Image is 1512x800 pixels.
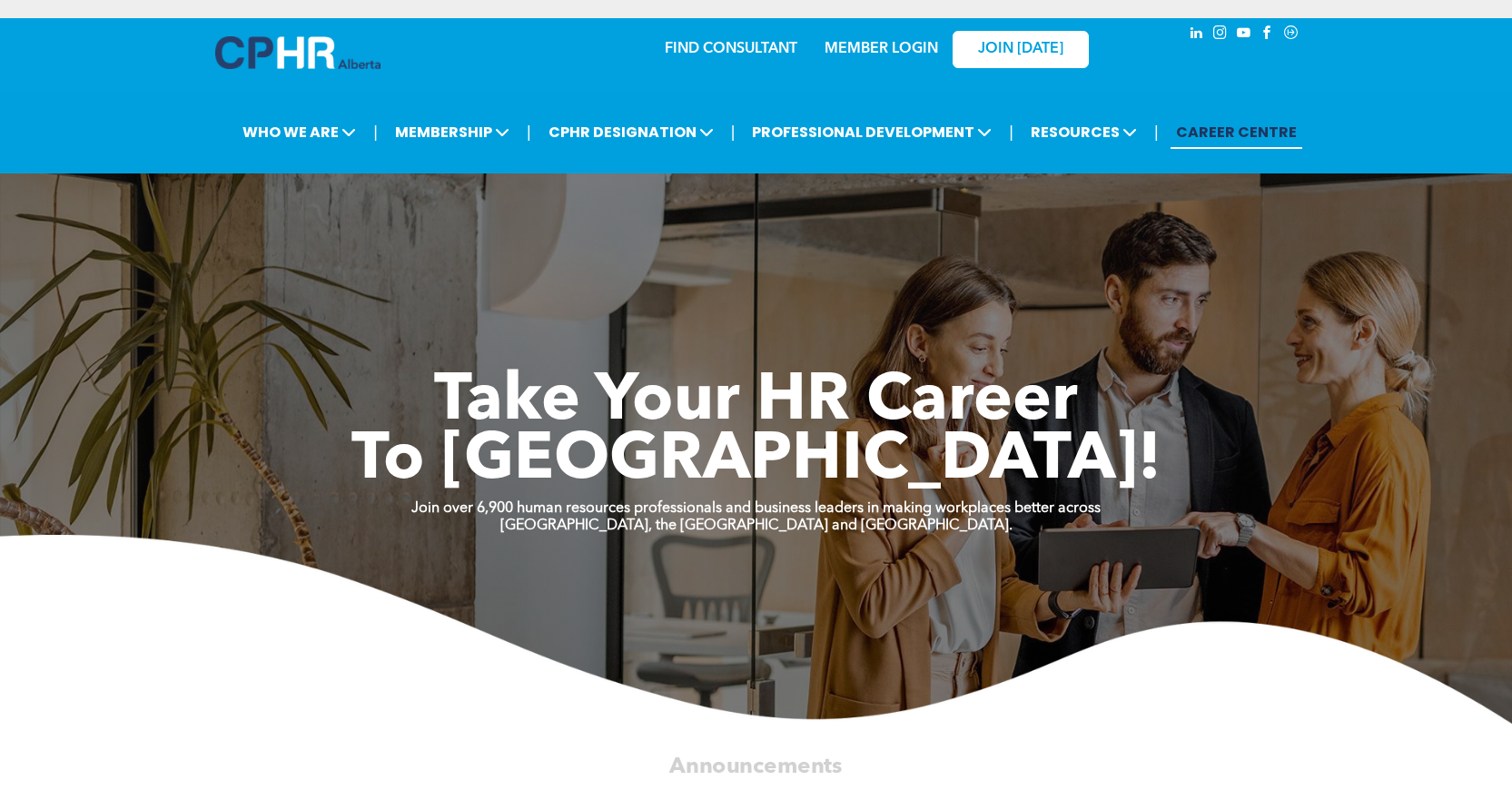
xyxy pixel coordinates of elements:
a: facebook [1258,23,1278,47]
li: | [527,114,531,151]
img: A blue and white logo for cp alberta [215,36,380,69]
a: youtube [1234,23,1254,47]
span: JOIN [DATE] [978,41,1063,58]
span: Take Your HR Career [434,370,1078,435]
span: To [GEOGRAPHIC_DATA]! [351,429,1161,494]
li: | [373,114,378,151]
strong: [GEOGRAPHIC_DATA], the [GEOGRAPHIC_DATA] and [GEOGRAPHIC_DATA]. [500,519,1013,533]
strong: Join over 6,900 human resources professionals and business leaders in making workplaces better ac... [411,501,1101,516]
li: | [1154,114,1159,151]
li: | [1009,114,1013,151]
a: FIND CONSULTANT [665,42,797,56]
a: Social network [1281,23,1301,47]
span: PROFESSIONAL DEVELOPMENT [746,115,997,149]
span: RESOURCES [1025,115,1142,149]
a: linkedin [1187,23,1207,47]
span: CPHR DESIGNATION [543,115,719,149]
span: Announcements [669,756,842,777]
a: MEMBER LOGIN [825,42,938,56]
li: | [731,114,736,151]
span: WHO WE ARE [237,115,361,149]
a: CAREER CENTRE [1171,115,1302,149]
a: JOIN [DATE] [953,31,1089,68]
a: instagram [1211,23,1230,47]
span: MEMBERSHIP [390,115,515,149]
